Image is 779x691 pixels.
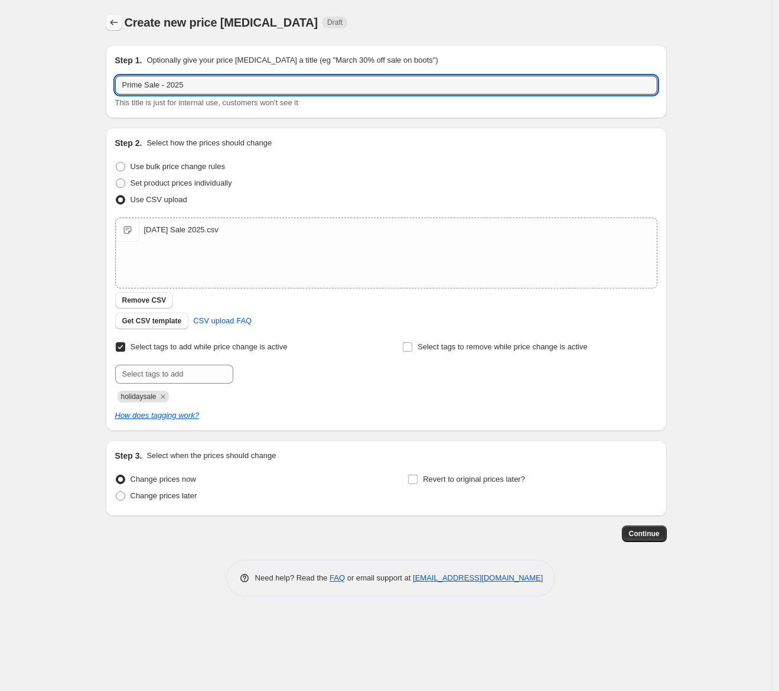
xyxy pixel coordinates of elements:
h2: Step 1. [115,54,142,66]
span: CSV upload FAQ [193,315,252,327]
span: Continue [629,529,660,538]
button: Remove holidaysale [158,391,168,402]
h2: Step 2. [115,137,142,149]
span: Use bulk price change rules [131,162,225,171]
button: Continue [622,525,667,542]
span: Create new price [MEDICAL_DATA] [125,16,318,29]
h2: Step 3. [115,450,142,462]
p: Select how the prices should change [146,137,272,149]
a: [EMAIL_ADDRESS][DOMAIN_NAME] [413,573,543,582]
span: or email support at [345,573,413,582]
span: Set product prices individually [131,179,232,187]
p: Optionally give your price [MEDICAL_DATA] a title (eg "March 30% off sale on boots") [146,54,438,66]
span: Remove CSV [122,296,167,305]
input: Select tags to add [115,365,233,384]
span: Draft [327,18,343,27]
span: Select tags to add while price change is active [131,342,288,351]
span: Change prices now [131,475,196,484]
div: [DATE] Sale 2025.csv [144,224,219,236]
p: Select when the prices should change [146,450,276,462]
span: Get CSV template [122,316,182,326]
span: Need help? Read the [255,573,330,582]
button: Remove CSV [115,292,174,309]
button: Price change jobs [106,14,122,31]
input: 30% off holiday sale [115,76,657,95]
span: Select tags to remove while price change is active [418,342,588,351]
span: holidaysale [121,392,157,401]
span: Revert to original prices later? [423,475,525,484]
a: How does tagging work? [115,411,199,420]
span: This title is just for internal use, customers won't see it [115,98,298,107]
span: Change prices later [131,491,197,500]
a: CSV upload FAQ [186,312,259,330]
a: FAQ [330,573,345,582]
span: Use CSV upload [131,195,187,204]
button: Get CSV template [115,313,189,329]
